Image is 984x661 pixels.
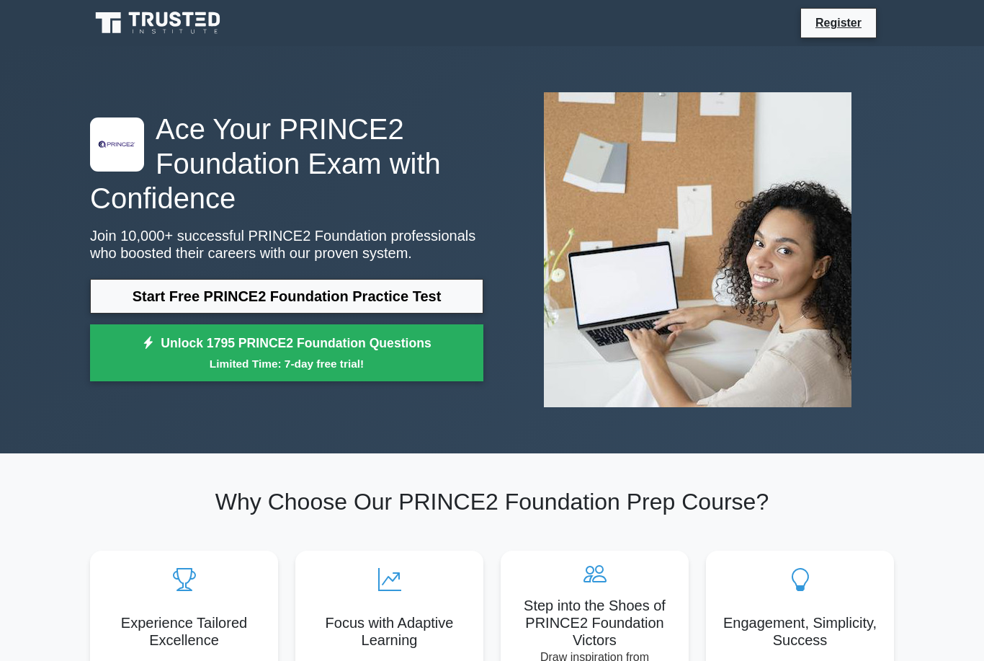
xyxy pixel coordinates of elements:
[90,227,483,262] p: Join 10,000+ successful PRINCE2 Foundation professionals who boosted their careers with our prove...
[307,614,472,649] h5: Focus with Adaptive Learning
[512,597,677,649] h5: Step into the Shoes of PRINCE2 Foundation Victors
[90,324,483,382] a: Unlock 1795 PRINCE2 Foundation QuestionsLimited Time: 7-day free trial!
[807,14,870,32] a: Register
[90,279,483,314] a: Start Free PRINCE2 Foundation Practice Test
[90,112,483,216] h1: Ace Your PRINCE2 Foundation Exam with Confidence
[102,614,267,649] h5: Experience Tailored Excellence
[717,614,882,649] h5: Engagement, Simplicity, Success
[108,355,465,372] small: Limited Time: 7-day free trial!
[90,488,894,515] h2: Why Choose Our PRINCE2 Foundation Prep Course?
